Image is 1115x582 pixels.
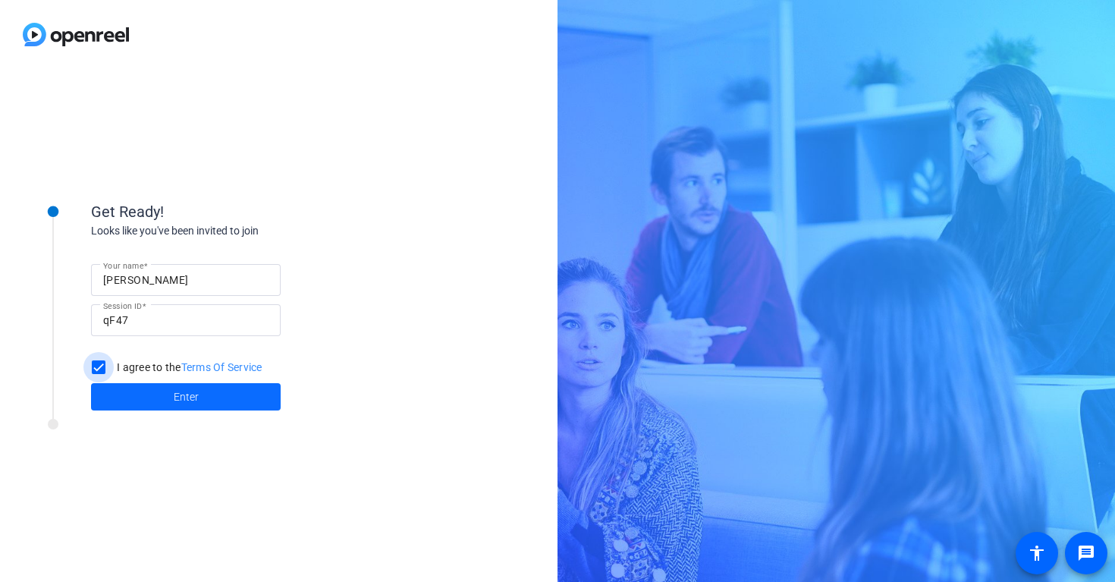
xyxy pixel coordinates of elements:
[91,200,394,223] div: Get Ready!
[91,223,394,239] div: Looks like you've been invited to join
[174,389,199,405] span: Enter
[114,360,262,375] label: I agree to the
[103,301,142,310] mat-label: Session ID
[103,261,143,270] mat-label: Your name
[91,383,281,411] button: Enter
[1077,544,1095,562] mat-icon: message
[1028,544,1046,562] mat-icon: accessibility
[181,361,262,373] a: Terms Of Service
